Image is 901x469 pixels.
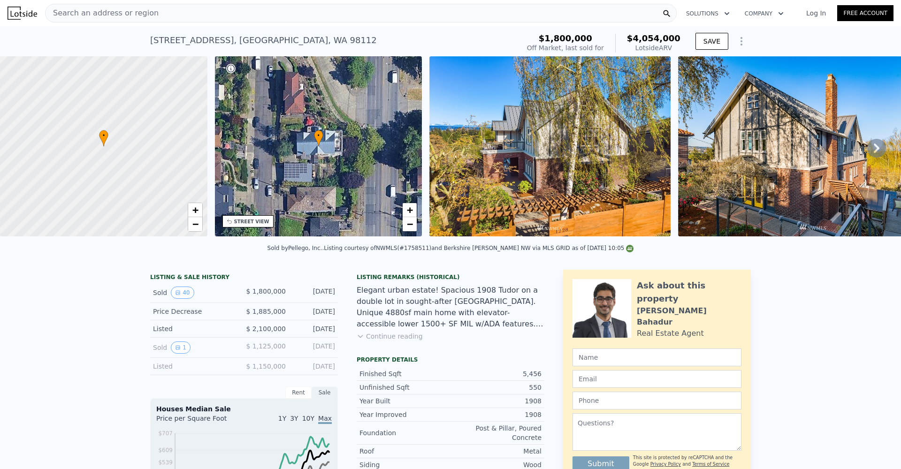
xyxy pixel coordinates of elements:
[188,217,202,231] a: Zoom out
[450,383,542,392] div: 550
[46,8,159,19] span: Search an address or region
[573,370,741,388] input: Email
[403,203,417,217] a: Zoom in
[692,461,729,467] a: Terms of Service
[153,307,237,316] div: Price Decrease
[637,305,741,328] div: [PERSON_NAME] Bahadur
[795,8,837,18] a: Log In
[357,332,423,341] button: Continue reading
[246,287,286,295] span: $ 1,800,000
[837,5,893,21] a: Free Account
[359,446,450,456] div: Roof
[637,328,704,339] div: Real Estate Agent
[312,386,338,399] div: Sale
[403,217,417,231] a: Zoom out
[314,130,323,146] div: •
[450,369,542,378] div: 5,456
[626,245,634,252] img: NWMLS Logo
[314,131,323,140] span: •
[150,273,338,283] div: LISTING & SALE HISTORY
[153,362,237,371] div: Listed
[150,34,377,47] div: [STREET_ADDRESS] , [GEOGRAPHIC_DATA] , WA 98112
[8,7,37,20] img: Lotside
[156,404,332,414] div: Houses Median Sale
[153,287,237,299] div: Sold
[293,341,335,354] div: [DATE]
[429,56,670,236] img: Sale: 114659900 Parcel: 98474874
[407,218,413,230] span: −
[156,414,244,429] div: Price per Square Foot
[359,410,450,419] div: Year Improved
[246,325,286,333] span: $ 2,100,000
[450,410,542,419] div: 1908
[302,415,314,422] span: 10Y
[293,287,335,299] div: [DATE]
[695,33,728,50] button: SAVE
[278,415,286,422] span: 1Y
[293,324,335,333] div: [DATE]
[359,428,450,438] div: Foundation
[650,461,681,467] a: Privacy Policy
[267,245,324,251] div: Sold by Pellego, Inc. .
[285,386,312,399] div: Rent
[158,447,173,454] tspan: $609
[450,396,542,406] div: 1908
[450,446,542,456] div: Metal
[158,459,173,466] tspan: $539
[539,33,592,43] span: $1,800,000
[359,396,450,406] div: Year Built
[192,204,198,216] span: +
[324,245,634,251] div: Listing courtesy of NWMLS (#1758511) and Berkshire [PERSON_NAME] NW via MLS GRID as of [DATE] 10:05
[627,43,680,53] div: Lotside ARV
[153,341,237,354] div: Sold
[450,424,542,442] div: Post & Pillar, Poured Concrete
[171,287,194,299] button: View historical data
[246,363,286,370] span: $ 1,150,000
[158,430,173,437] tspan: $707
[357,285,544,330] div: Elegant urban estate! Spacious 1908 Tudor on a double lot in sought-after [GEOGRAPHIC_DATA]. Uniq...
[627,33,680,43] span: $4,054,000
[318,415,332,424] span: Max
[99,131,108,140] span: •
[573,392,741,409] input: Phone
[192,218,198,230] span: −
[234,218,269,225] div: STREET VIEW
[99,130,108,146] div: •
[573,348,741,366] input: Name
[359,383,450,392] div: Unfinished Sqft
[732,32,751,51] button: Show Options
[407,204,413,216] span: +
[527,43,604,53] div: Off Market, last sold for
[290,415,298,422] span: 3Y
[357,356,544,363] div: Property details
[359,369,450,378] div: Finished Sqft
[246,342,286,350] span: $ 1,125,000
[188,203,202,217] a: Zoom in
[171,341,191,354] button: View historical data
[357,273,544,281] div: Listing Remarks (Historical)
[737,5,791,22] button: Company
[293,307,335,316] div: [DATE]
[679,5,737,22] button: Solutions
[293,362,335,371] div: [DATE]
[637,279,741,305] div: Ask about this property
[153,324,237,333] div: Listed
[246,308,286,315] span: $ 1,885,000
